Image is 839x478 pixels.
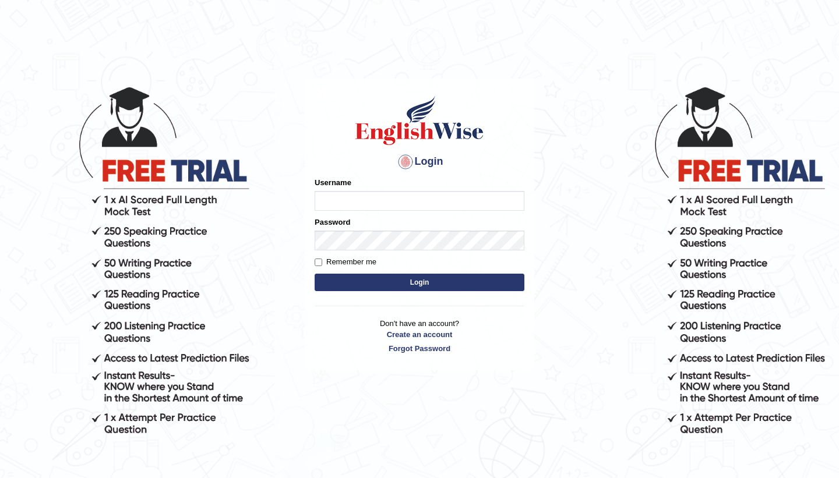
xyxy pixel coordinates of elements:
img: Logo of English Wise sign in for intelligent practice with AI [353,94,486,147]
p: Don't have an account? [315,318,524,354]
a: Forgot Password [315,343,524,354]
label: Username [315,177,351,188]
button: Login [315,274,524,291]
h4: Login [315,153,524,171]
input: Remember me [315,259,322,266]
a: Create an account [315,329,524,340]
label: Password [315,217,350,228]
label: Remember me [315,256,376,268]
